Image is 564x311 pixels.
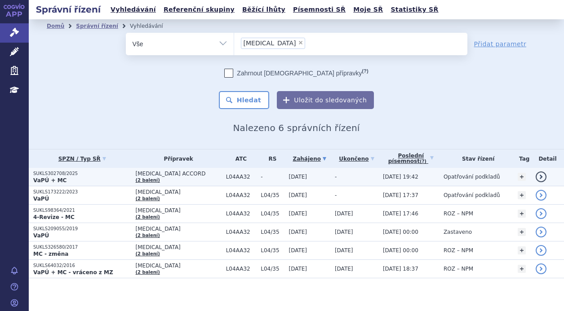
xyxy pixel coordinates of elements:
abbr: (?) [420,159,426,164]
strong: VaPÚ [33,232,49,239]
a: Domů [47,23,64,29]
a: Statistiky SŘ [388,4,441,16]
span: - [335,192,337,198]
a: Poslednípísemnost(?) [383,149,439,168]
span: L04/35 [261,266,284,272]
span: L04AA32 [226,210,257,217]
span: [DATE] [289,210,307,217]
a: Referenční skupiny [161,4,237,16]
a: (2 balení) [136,270,160,275]
span: [DATE] [335,266,353,272]
span: Nalezeno 6 správních řízení [233,123,360,133]
a: Písemnosti SŘ [290,4,348,16]
span: ROZ – NPM [444,247,473,254]
strong: MC - změna [33,251,68,257]
span: [MEDICAL_DATA] [136,189,222,195]
p: SUKLS64032/2016 [33,263,131,269]
span: [MEDICAL_DATA] [244,40,296,46]
a: (2 balení) [136,215,160,219]
strong: VaPÚ + MC [33,177,67,184]
a: + [518,228,526,236]
a: + [518,210,526,218]
span: Opatřování podkladů [444,174,500,180]
span: - [261,174,284,180]
span: × [298,40,303,45]
button: Uložit do sledovaných [277,91,374,109]
a: detail [536,190,546,201]
span: [DATE] [289,247,307,254]
span: L04AA32 [226,266,257,272]
span: ROZ – NPM [444,266,473,272]
span: [MEDICAL_DATA] ACCORD [136,171,222,177]
p: SUKLS209055/2019 [33,226,131,232]
span: [DATE] 00:00 [383,247,418,254]
span: [DATE] [335,229,353,235]
a: Vyhledávání [108,4,159,16]
li: Vyhledávání [130,19,175,33]
button: Hledat [219,91,270,109]
a: detail [536,227,546,237]
span: [DATE] 00:00 [383,229,418,235]
a: (2 balení) [136,196,160,201]
a: SPZN / Typ SŘ [33,153,131,165]
span: Opatřování podkladů [444,192,500,198]
span: [MEDICAL_DATA] [136,207,222,214]
span: [MEDICAL_DATA] [136,226,222,232]
span: [DATE] 17:37 [383,192,418,198]
a: detail [536,208,546,219]
strong: 4-Revize - MC [33,214,75,220]
span: L04AA32 [226,229,257,235]
span: [DATE] 19:42 [383,174,418,180]
th: Přípravek [131,149,222,168]
a: Moje SŘ [351,4,386,16]
span: Zastaveno [444,229,472,235]
span: L04AA32 [226,247,257,254]
a: + [518,191,526,199]
a: Správní řízení [76,23,118,29]
th: ATC [222,149,257,168]
span: [DATE] [335,210,353,217]
span: [DATE] [289,174,307,180]
label: Zahrnout [DEMOGRAPHIC_DATA] přípravky [224,69,368,78]
span: [MEDICAL_DATA] [136,263,222,269]
p: SUKLS98364/2021 [33,207,131,214]
span: L04AA32 [226,174,257,180]
a: + [518,246,526,254]
a: (2 balení) [136,251,160,256]
span: L04/35 [261,192,284,198]
a: detail [536,171,546,182]
a: Ukončeno [335,153,378,165]
h2: Správní řízení [29,3,108,16]
span: [DATE] 18:37 [383,266,418,272]
strong: VaPÚ + MC - vráceno z MZ [33,269,113,276]
a: (2 balení) [136,233,160,238]
abbr: (?) [362,68,368,74]
a: + [518,265,526,273]
th: Stav řízení [439,149,513,168]
a: Běžící lhůty [240,4,288,16]
p: SUKLS173222/2023 [33,189,131,195]
span: [DATE] [289,229,307,235]
span: [DATE] [289,192,307,198]
span: ROZ – NPM [444,210,473,217]
th: RS [256,149,284,168]
a: (2 balení) [136,178,160,183]
input: [MEDICAL_DATA] [308,37,313,48]
span: L04AA32 [226,192,257,198]
span: L04/35 [261,247,284,254]
a: Zahájeno [289,153,330,165]
strong: VaPÚ [33,196,49,202]
span: L04/35 [261,210,284,217]
span: - [335,174,337,180]
a: detail [536,245,546,256]
span: [DATE] [289,266,307,272]
p: SUKLS326580/2017 [33,244,131,250]
a: detail [536,263,546,274]
span: [DATE] 17:46 [383,210,418,217]
a: + [518,173,526,181]
span: [MEDICAL_DATA] [136,244,222,250]
p: SUKLS302708/2025 [33,171,131,177]
a: Přidat parametr [474,39,527,48]
span: L04/35 [261,229,284,235]
th: Tag [513,149,531,168]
